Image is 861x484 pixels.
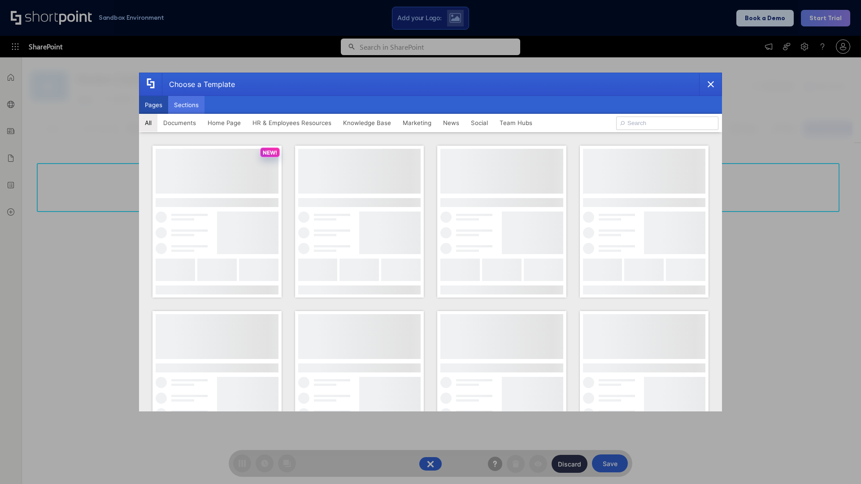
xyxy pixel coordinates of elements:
button: Pages [139,96,168,114]
button: Marketing [397,114,437,132]
button: Team Hubs [494,114,538,132]
button: Knowledge Base [337,114,397,132]
button: Social [465,114,494,132]
iframe: Chat Widget [816,441,861,484]
button: Sections [168,96,204,114]
div: Choose a Template [162,73,235,95]
button: HR & Employees Resources [247,114,337,132]
p: NEW! [263,149,277,156]
button: News [437,114,465,132]
button: Documents [157,114,202,132]
input: Search [616,117,718,130]
div: template selector [139,73,722,411]
button: All [139,114,157,132]
button: Home Page [202,114,247,132]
